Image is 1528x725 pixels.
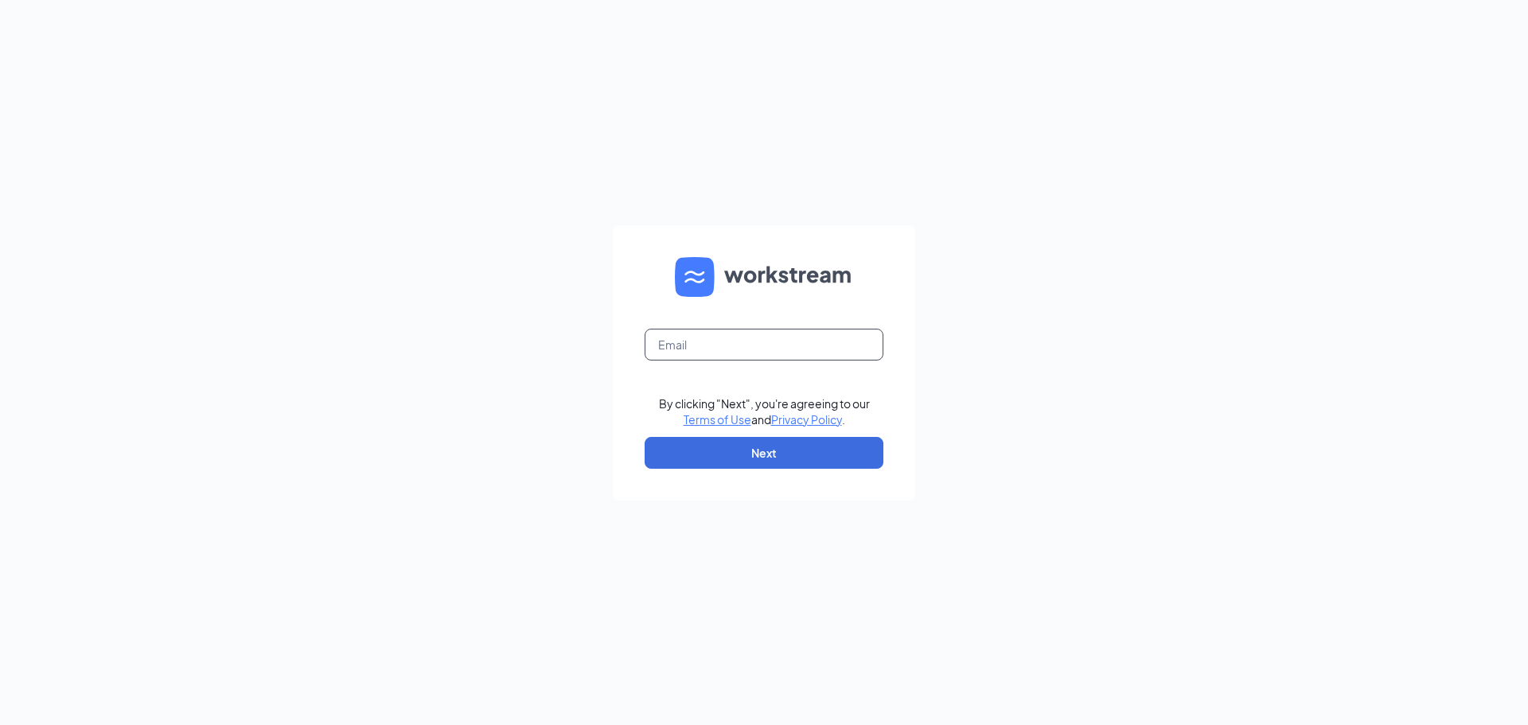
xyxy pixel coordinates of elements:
[684,412,751,427] a: Terms of Use
[659,396,870,427] div: By clicking "Next", you're agreeing to our and .
[771,412,842,427] a: Privacy Policy
[645,329,883,361] input: Email
[645,437,883,469] button: Next
[675,257,853,297] img: WS logo and Workstream text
